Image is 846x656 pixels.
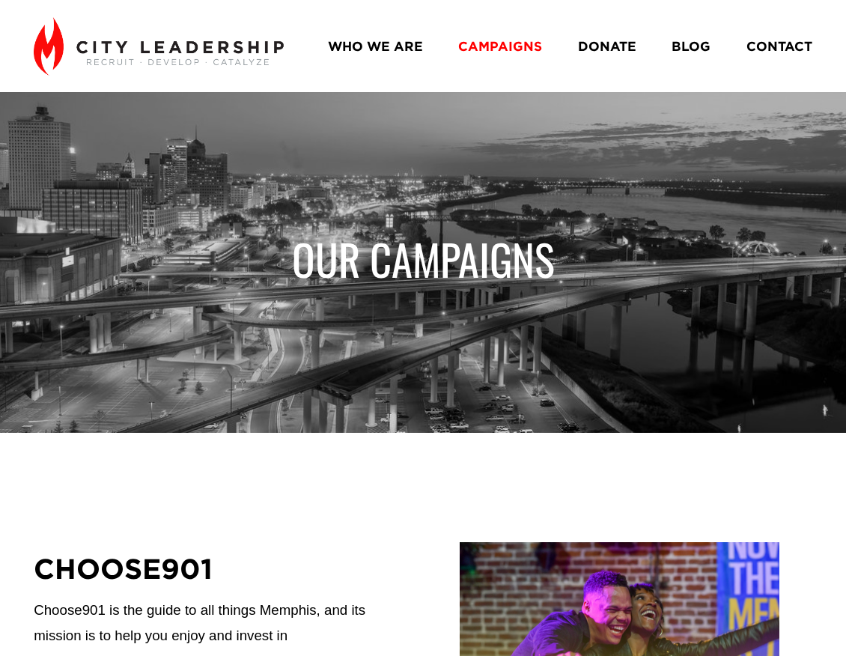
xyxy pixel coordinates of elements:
[34,17,283,76] img: City Leadership - Recruit. Develop. Catalyze.
[672,33,710,59] a: BLOG
[264,233,583,285] h1: OUR CAMPAIGNS
[458,33,542,59] a: CAMPAIGNS
[328,33,423,59] a: WHO WE ARE
[746,33,812,59] a: CONTACT
[34,550,386,587] h2: CHOOSE901
[578,33,636,59] a: DONATE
